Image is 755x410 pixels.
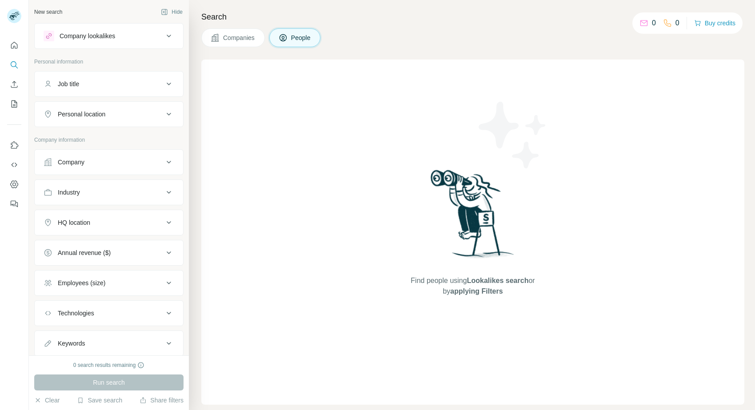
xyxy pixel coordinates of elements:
button: Save search [77,396,122,405]
h4: Search [201,11,744,23]
span: Lookalikes search [467,277,529,284]
button: HQ location [35,212,183,233]
div: Annual revenue ($) [58,248,111,257]
button: Share filters [140,396,184,405]
button: Search [7,57,21,73]
div: Employees (size) [58,279,105,287]
div: Company [58,158,84,167]
button: My lists [7,96,21,112]
button: Technologies [35,303,183,324]
button: Enrich CSV [7,76,21,92]
p: Personal information [34,58,184,66]
span: applying Filters [450,287,503,295]
button: Feedback [7,196,21,212]
button: Personal location [35,103,183,125]
span: People [291,33,312,42]
div: Company lookalikes [60,32,115,40]
button: Clear [34,396,60,405]
div: Job title [58,80,79,88]
button: Keywords [35,333,183,354]
button: Use Surfe on LinkedIn [7,137,21,153]
button: Use Surfe API [7,157,21,173]
button: Annual revenue ($) [35,242,183,263]
div: Personal location [58,110,105,119]
p: Company information [34,136,184,144]
div: HQ location [58,218,90,227]
img: Surfe Illustration - Woman searching with binoculars [427,167,519,267]
img: Surfe Illustration - Stars [473,95,553,175]
span: Companies [223,33,256,42]
button: Quick start [7,37,21,53]
button: Company lookalikes [35,25,183,47]
div: 0 search results remaining [73,361,145,369]
button: Company [35,151,183,173]
div: New search [34,8,62,16]
button: Dashboard [7,176,21,192]
button: Hide [155,5,189,19]
button: Job title [35,73,183,95]
span: Find people using or by [402,275,544,297]
div: Industry [58,188,80,197]
button: Buy credits [694,17,735,29]
button: Employees (size) [35,272,183,294]
button: Industry [35,182,183,203]
p: 0 [652,18,656,28]
p: 0 [675,18,679,28]
div: Keywords [58,339,85,348]
div: Technologies [58,309,94,318]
